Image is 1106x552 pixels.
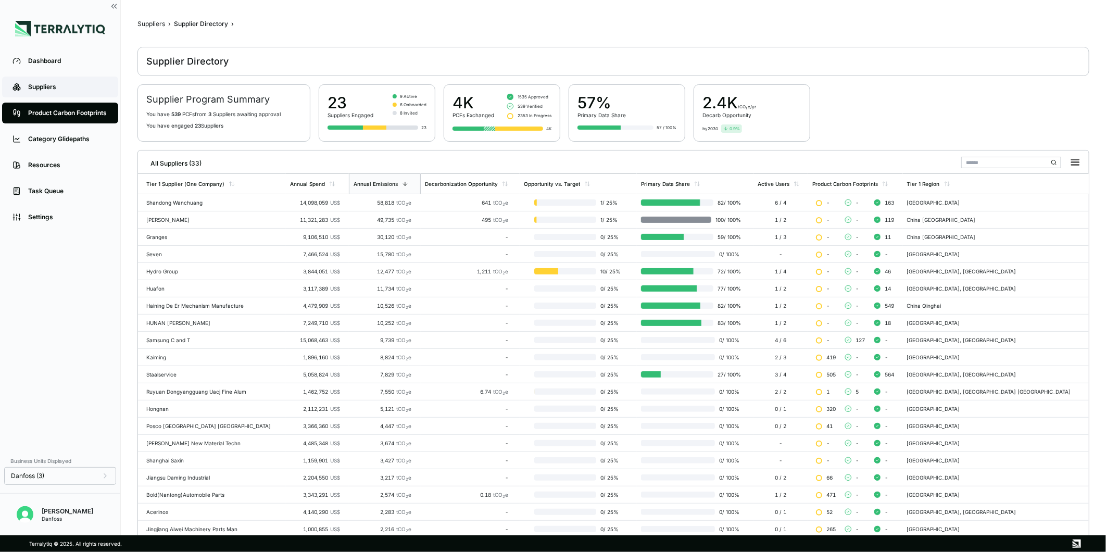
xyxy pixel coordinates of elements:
div: Posco [GEOGRAPHIC_DATA] [GEOGRAPHIC_DATA] [146,423,282,429]
span: 27 / 100 % [713,371,741,378]
div: Supplier Directory [174,20,228,28]
span: - [826,337,829,343]
span: 8 Invited [400,110,418,116]
div: [GEOGRAPHIC_DATA] [907,457,1074,463]
div: 23 [421,124,426,131]
span: US$ [330,406,340,412]
span: 59 / 100 % [713,234,741,240]
div: Decarbonization Opportunity [425,181,498,187]
span: tCO e [396,406,411,412]
span: - [826,251,829,257]
div: 10,526 [353,303,411,309]
div: Hydro Group [146,268,282,274]
div: - [758,251,804,257]
sub: 2 [406,425,408,430]
span: - [885,457,888,463]
span: - [856,217,859,223]
span: tCO e [396,285,411,292]
span: - [856,199,859,206]
div: Jiangsu Daming Industrial [146,474,282,481]
div: Annual Emissions [354,181,398,187]
h2: Supplier Program Summary [146,93,301,106]
div: Hongnan [146,406,282,412]
span: 0 / 25 % [596,234,624,240]
div: Task Queue [28,187,108,195]
img: Logo [15,21,105,36]
div: Samsung C and T [146,337,282,343]
span: tCO e [493,388,508,395]
span: tCO e [493,217,508,223]
div: [PERSON_NAME] [146,217,282,223]
div: 3,217 [353,474,411,481]
div: [GEOGRAPHIC_DATA] [907,320,1074,326]
div: 1,211 [425,268,508,274]
span: 83 / 100 % [713,320,741,326]
div: by 2030 [702,126,718,132]
sub: 2 [406,288,408,293]
span: - [826,320,829,326]
span: - [885,388,888,395]
div: [GEOGRAPHIC_DATA] [907,354,1074,360]
div: 8,824 [353,354,411,360]
span: 539 Verified [518,103,543,109]
div: Tier 1 Region [907,181,940,187]
div: China Qinghai [907,303,1074,309]
div: 2,204,550 [290,474,340,481]
span: - [856,371,859,378]
span: US$ [330,251,340,257]
span: 72 / 100 % [713,268,741,274]
span: 18 [885,320,891,326]
span: 0 / 100 % [715,354,741,360]
span: - [826,457,829,463]
span: 23 [195,122,201,129]
span: 9 Active [400,93,417,99]
span: - [856,303,859,309]
div: 3 / 4 [758,371,804,378]
button: Open user button [12,502,37,527]
span: 320 [826,406,836,412]
span: 46 [885,268,891,274]
span: Danfoss (3) [11,472,44,480]
span: US$ [330,371,340,378]
div: All Suppliers (33) [142,155,202,168]
div: [GEOGRAPHIC_DATA] [907,199,1074,206]
span: tCO₂e/yr [738,104,756,109]
span: 549 [885,303,894,309]
div: 7,550 [353,388,411,395]
span: 539 [171,111,181,117]
sub: 2 [406,460,408,465]
span: 0 / 100 % [715,406,741,412]
div: 57% [577,93,626,112]
span: - [826,268,829,274]
div: China [GEOGRAPHIC_DATA] [907,234,1074,240]
span: 0 / 25 % [596,285,624,292]
span: 0 / 25 % [596,474,624,481]
span: 505 [826,371,836,378]
div: 15,068,463 [290,337,340,343]
div: 4,479,909 [290,303,340,309]
span: - [885,251,888,257]
span: - [856,251,859,257]
span: 0 / 100 % [715,337,741,343]
sub: 2 [406,443,408,447]
span: tCO e [396,303,411,309]
div: PCFs Exchanged [453,112,494,118]
div: 1 / 2 [758,320,804,326]
span: US$ [330,354,340,360]
div: 5,058,824 [290,371,340,378]
div: 3,117,389 [290,285,340,292]
span: 82 / 100 % [713,199,741,206]
span: - [885,354,888,360]
span: 0 / 100 % [715,388,741,395]
div: - [425,320,508,326]
span: 127 [856,337,865,343]
span: 2353 In Progress [518,112,551,119]
div: 12,477 [353,268,411,274]
sub: 2 [406,374,408,379]
div: [GEOGRAPHIC_DATA] [907,440,1074,446]
div: China [GEOGRAPHIC_DATA] [907,217,1074,223]
div: 3,366,360 [290,423,340,429]
div: Suppliers [137,20,165,28]
span: 0 / 25 % [596,440,624,446]
div: 4K [453,93,494,112]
